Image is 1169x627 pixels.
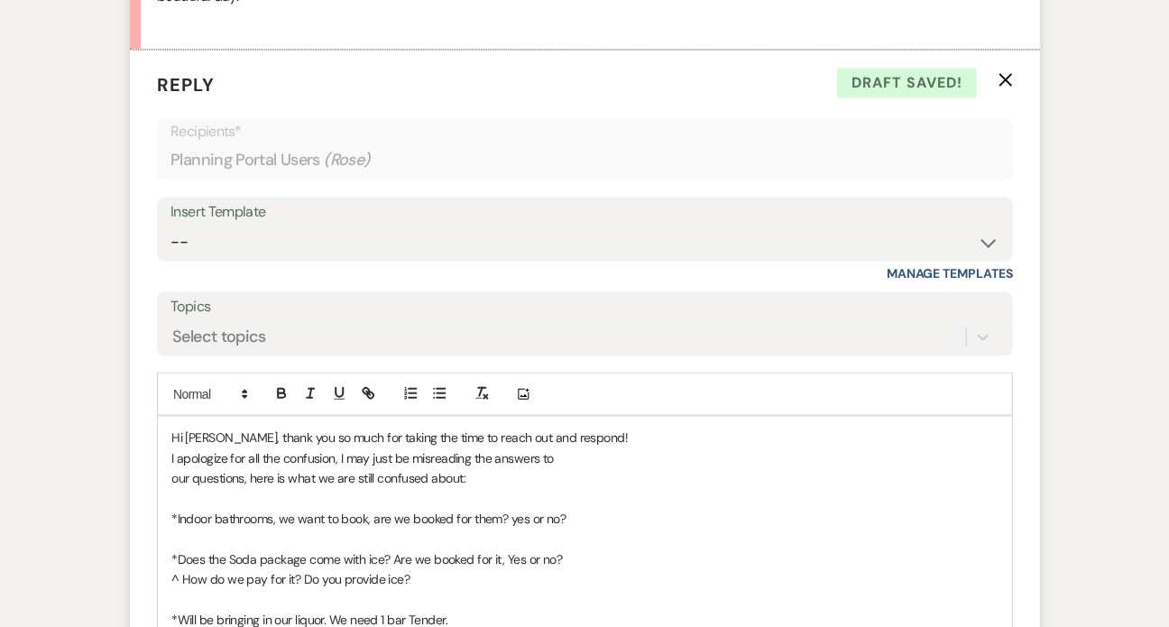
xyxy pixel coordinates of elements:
span: ^ How do we pay for it? Do you provide ice? [171,570,410,586]
div: Select topics [172,325,266,349]
span: *Will be bringing in our liquor. We need 1 bar Tender. [171,611,447,627]
div: Planning Portal Users [170,143,999,178]
span: Hi [PERSON_NAME], thank you so much for taking the time to reach out and respond! [171,429,628,445]
span: Draft saved! [836,68,976,98]
span: our questions, here is what we are still confused about: [171,469,465,485]
span: *Does the Soda package come with ice? Are we booked for it, Yes or no? [171,550,562,567]
span: *Indoor bathrooms, we want to book, are we booked for them? yes or no? [171,510,566,526]
span: Reply [157,73,215,97]
span: I apologize for all the confusion, I may just be misreading the answers to [171,449,554,466]
p: Recipients* [170,120,999,143]
label: Topics [170,293,999,319]
div: Insert Template [170,198,999,225]
span: ( Rose ) [324,148,371,172]
a: Manage Templates [886,264,1012,281]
